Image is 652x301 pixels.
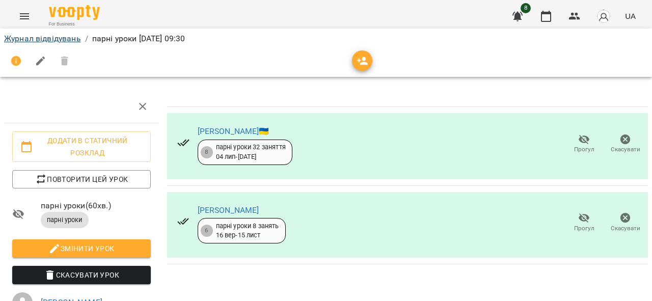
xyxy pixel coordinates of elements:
img: avatar_s.png [596,9,611,23]
button: Змінити урок [12,239,151,258]
span: Додати в статичний розклад [20,134,143,159]
span: парні уроки [41,215,89,225]
button: Скасувати [605,208,646,237]
button: Menu [12,4,37,29]
button: UA [621,7,640,25]
span: Прогул [574,224,594,233]
span: Повторити цей урок [20,173,143,185]
span: Прогул [574,145,594,154]
span: UA [625,11,636,21]
div: 8 [201,146,213,158]
span: Скасувати [611,145,640,154]
nav: breadcrumb [4,33,648,45]
a: [PERSON_NAME] [198,205,259,215]
button: Повторити цей урок [12,170,151,188]
img: Voopty Logo [49,5,100,20]
span: Скасувати Урок [20,269,143,281]
button: Скасувати [605,130,646,158]
span: For Business [49,21,100,28]
div: парні уроки 8 занять 16 вер - 15 лист [216,222,279,240]
button: Додати в статичний розклад [12,131,151,162]
a: Журнал відвідувань [4,34,81,43]
button: Прогул [563,130,605,158]
div: парні уроки 32 заняття 04 лип - [DATE] [216,143,286,161]
span: Скасувати [611,224,640,233]
a: [PERSON_NAME]🇺🇦 [198,126,269,136]
li: / [85,33,88,45]
button: Скасувати Урок [12,266,151,284]
div: 6 [201,225,213,237]
span: парні уроки ( 60 хв. ) [41,200,151,212]
p: парні уроки [DATE] 09:30 [92,33,185,45]
span: 8 [521,3,531,13]
button: Прогул [563,208,605,237]
span: Змінити урок [20,242,143,255]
